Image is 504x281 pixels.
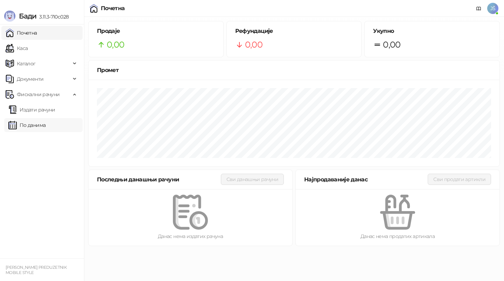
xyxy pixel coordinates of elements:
button: Сви данашњи рачуни [221,174,284,185]
a: По данима [8,118,45,132]
span: 0,00 [383,38,400,51]
h5: Продаје [97,27,215,35]
small: [PERSON_NAME] PREDUZETNIK MOBILE STYLE [6,265,66,275]
span: 0,00 [107,38,124,51]
a: Документација [473,3,484,14]
div: Последњи данашњи рачуни [97,175,221,184]
a: Издати рачуни [8,103,55,117]
a: Почетна [6,26,37,40]
button: Сви продати артикли [428,174,491,185]
div: Промет [97,66,491,74]
img: Logo [4,10,15,22]
span: Фискални рачуни [17,87,59,101]
a: Каса [6,41,28,55]
span: 3.11.3-710c028 [36,14,69,20]
span: Бади [19,12,36,20]
span: Каталог [17,57,36,71]
span: Документи [17,72,43,86]
h5: Рефундације [235,27,353,35]
div: Почетна [101,6,125,11]
span: JŠ [487,3,498,14]
span: 0,00 [245,38,262,51]
div: Најпродаваније данас [304,175,428,184]
div: Данас нема продатих артикала [307,232,488,240]
div: Данас нема издатих рачуна [100,232,281,240]
h5: Укупно [373,27,491,35]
